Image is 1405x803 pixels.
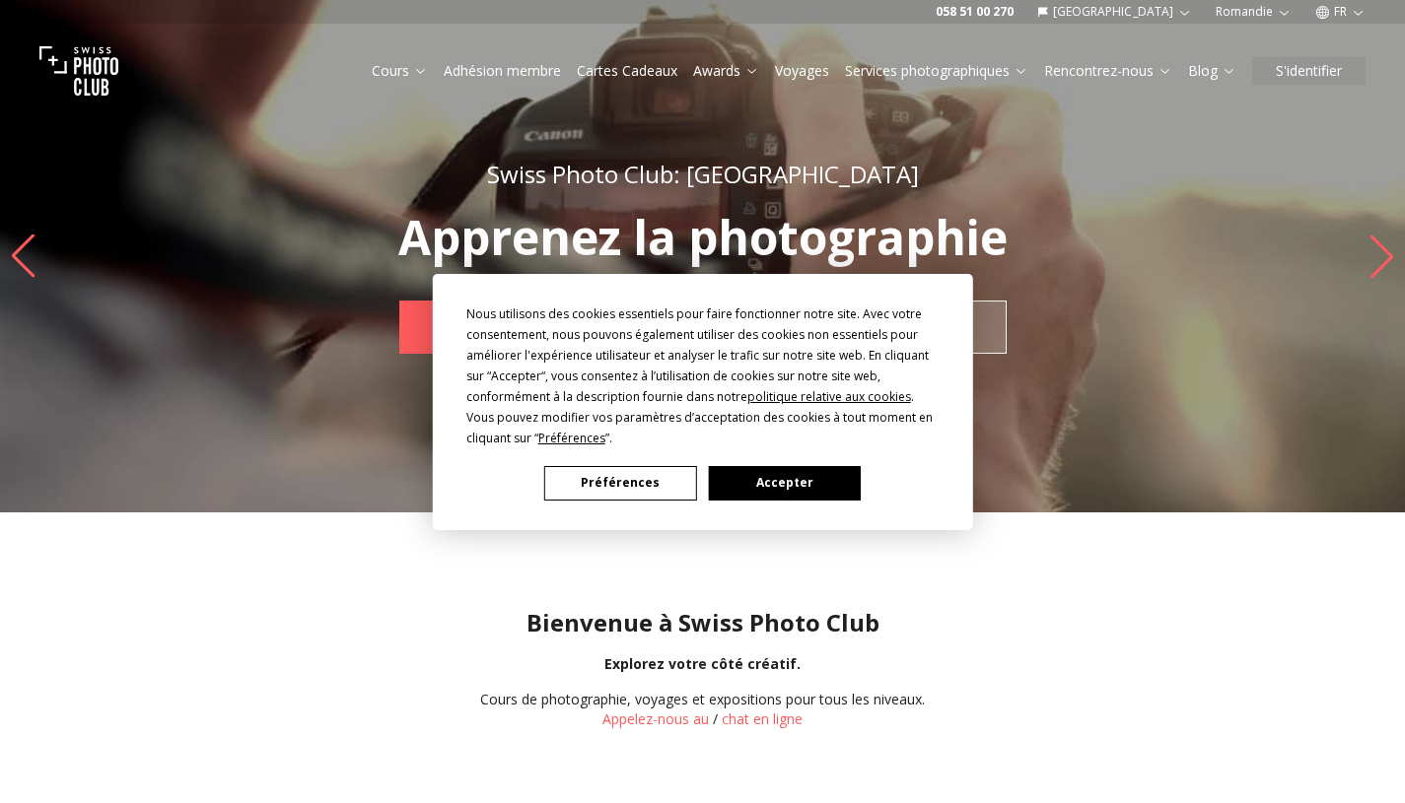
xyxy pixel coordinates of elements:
button: Accepter [708,466,860,501]
button: Préférences [544,466,696,501]
span: Préférences [538,430,605,446]
div: Cookie Consent Prompt [432,274,972,530]
div: Nous utilisons des cookies essentiels pour faire fonctionner notre site. Avec votre consentement,... [466,303,940,448]
span: politique relative aux cookies [747,388,911,405]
